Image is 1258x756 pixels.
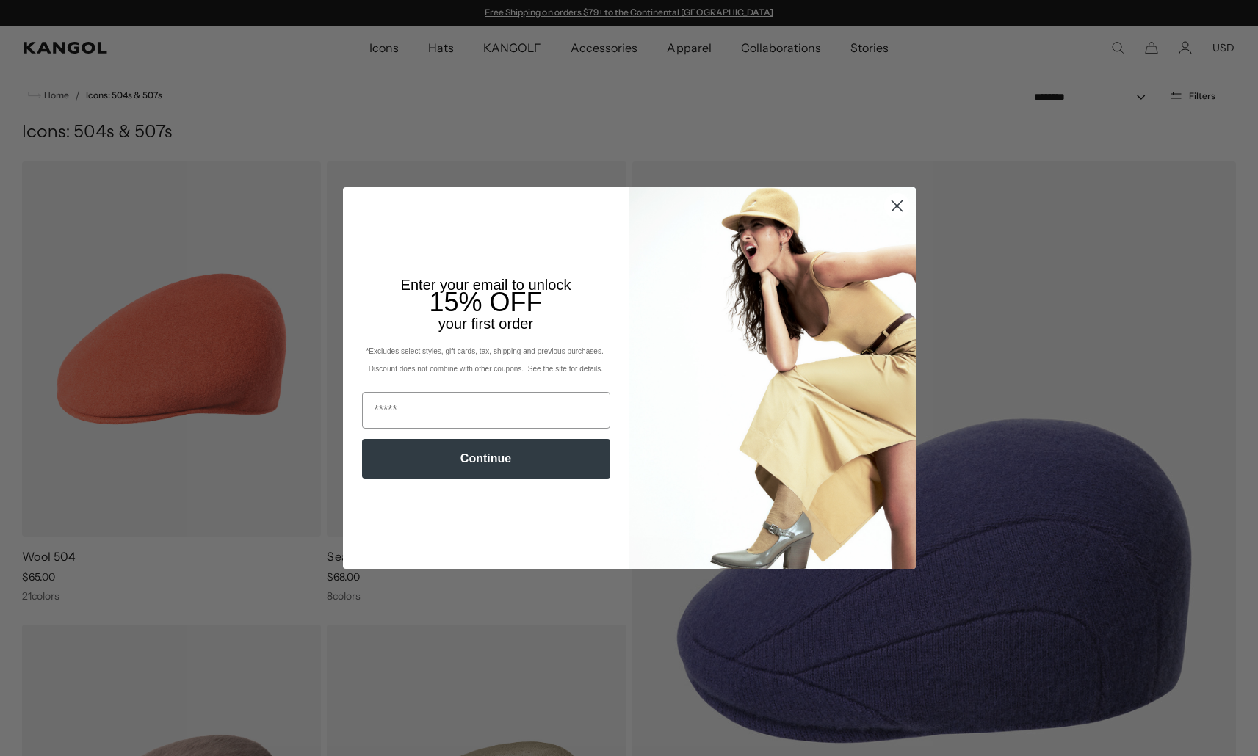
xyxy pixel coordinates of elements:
img: 93be19ad-e773-4382-80b9-c9d740c9197f.jpeg [629,187,916,569]
span: 15% OFF [429,287,542,317]
input: Email [362,392,610,429]
span: your first order [438,316,533,332]
span: *Excludes select styles, gift cards, tax, shipping and previous purchases. Discount does not comb... [366,347,605,373]
button: Continue [362,439,610,479]
button: Close dialog [884,193,910,219]
span: Enter your email to unlock [401,277,571,293]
